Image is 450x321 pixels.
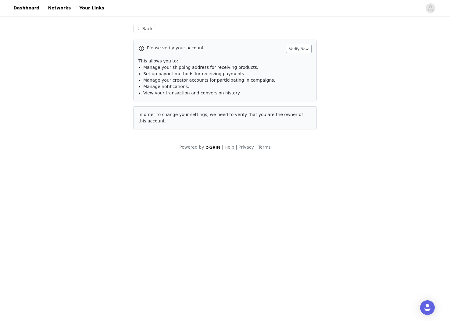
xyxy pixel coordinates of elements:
span: In order to change your settings, we need to verify that you are the owner of this account. [138,112,303,123]
a: Privacy [238,145,254,150]
a: Help [225,145,234,150]
span: Powered by [179,145,204,150]
div: Open Intercom Messenger [420,300,435,315]
a: Terms [258,145,270,150]
button: Verify Now [286,45,312,53]
button: Back [133,25,155,32]
a: Networks [44,1,74,15]
p: This allows you to: [138,58,312,64]
a: Your Links [76,1,108,15]
span: Set up payout methods for receiving payments. [143,71,245,76]
div: avatar [427,3,433,13]
a: Dashboard [10,1,43,15]
span: Manage your shipping address for receiving products. [143,65,258,70]
span: Manage notifications. [143,84,189,89]
img: logo [205,145,221,149]
span: | [255,145,257,150]
span: | [222,145,223,150]
span: Manage your creator accounts for participating in campaigns. [143,78,275,83]
p: Please verify your account. [147,45,284,51]
span: | [236,145,237,150]
span: View your transaction and conversion history. [143,90,241,95]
